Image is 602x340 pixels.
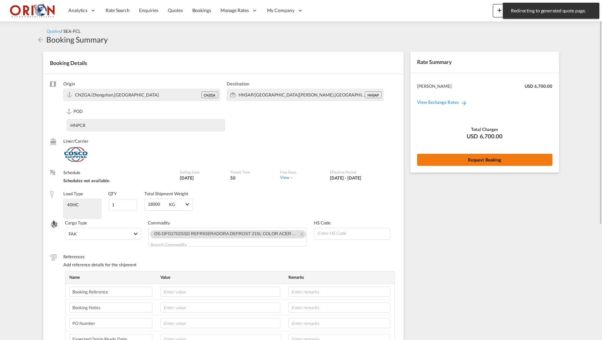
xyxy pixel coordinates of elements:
input: Qty [109,199,137,211]
md-icon: icon-arrow-right [461,99,467,106]
span: Bookings [192,7,211,13]
md-select: Select Cargo type: FAK [65,228,141,240]
span: New [495,7,521,13]
input: Enter remarks [288,302,390,313]
div: Total Shipment Weight [144,191,188,197]
span: 6,700.00 [480,132,503,140]
button: icon-plus 400-fgNewicon-chevron-down [493,4,523,17]
div: Booking Summary [46,34,108,45]
md-icon: /assets/icons/custom/liner-aaa8ad.svg [50,138,57,145]
input: Enter label [69,287,153,297]
div: 15 Aug 2025 [180,175,223,181]
div: Schedules not available. [63,178,174,184]
th: Value [156,271,284,284]
label: Liner/Carrier [63,138,190,144]
div: QTY [108,191,117,197]
md-chips-wrap: Chips container. Use arrow keys to select chips. [148,228,307,246]
label: Transit Time [230,169,273,175]
label: Schedule [63,169,174,176]
div: [PERSON_NAME] [417,83,452,89]
input: Enter remarks [288,318,390,328]
div: HNSAP [365,91,382,98]
button: Remove OS-DFG2702SSD REFRIGERADORA DEFROST 215L COLOR ACERO INOXIDABLE CON DISPENSADOR DE AGUA [296,230,306,237]
md-icon: icon-chevron-down [289,175,294,180]
th: Name [65,271,157,284]
div: 14 Aug 2025 - 31 Aug 2025 [330,175,361,181]
input: Load Type [64,200,101,210]
label: Destination [227,81,384,87]
th: Remarks [284,271,394,284]
span: Quotes [47,28,61,34]
div: Rate Summary [410,52,559,72]
label: Origin [63,81,220,87]
span: Redirecting to generated quote page. [509,7,593,14]
span: Quotes [168,7,183,13]
label: References [63,254,397,260]
div: USD 6,700.00 [525,83,552,89]
md-icon: icon-plus 400-fg [495,6,504,14]
div: HNPCR [67,122,85,128]
label: Effective Period [330,169,390,175]
input: Search Commodity [150,239,211,250]
input: Enter label [69,302,153,313]
input: Enter value [160,302,280,313]
div: COSCO [63,146,190,163]
span: Rate Search [106,7,130,13]
div: Total Charges [417,126,552,132]
div: KG [169,202,175,207]
div: USD [417,132,552,140]
span: Analytics [68,7,87,14]
span: My Company [267,7,294,14]
div: CNZGA [201,91,218,98]
div: Viewicon-chevron-down [280,175,294,181]
div: icon-arrow-left [37,34,46,45]
span: CNZGA/Zhongshan,Asia Pacific [75,92,159,97]
span: Manage Rates [220,7,249,14]
input: Enter label [69,318,153,328]
input: Weight [147,199,166,209]
md-icon: icon-arrow-left [37,36,45,44]
span: HNSAP/San Pedro Sula,Americas [239,92,379,97]
a: View Exchange Rates [410,93,474,112]
div: 50 [230,175,273,181]
span: Booking Details [50,60,87,66]
div: Load Type [63,191,83,197]
div: OS-DFG2702SSD REFRIGERADORA DEFROST 215L COLOR ACERO INOXIDABLE CON DISPENSADOR DE AGUA. Press de... [154,230,298,237]
iframe: Chat [5,305,28,330]
label: Cargo Type [65,220,141,226]
img: COSCO [63,146,88,163]
span: Enquiries [139,7,158,13]
button: Request Booking [417,154,552,166]
div: FAK [69,231,77,236]
span: OS-DFG2702SSD REFRIGERADORA DEFROST 215L COLOR ACERO INOXIDABLE CON DISPENSADOR DE AGUA [154,231,386,236]
div: Add reference details for the shipment [63,262,397,268]
input: Enter value [160,318,280,328]
label: POD [67,108,225,115]
input: Enter value [160,287,280,297]
label: HS Code [314,220,390,226]
label: Commodity [148,220,307,226]
span: / SEA-FCL [61,28,81,34]
img: 2c36fa60c4e911ed9fceb5e2556746cc.JPG [10,3,55,18]
label: Free Days [280,169,323,175]
input: Enter HS Code [317,228,390,238]
label: Sailing Date [180,169,223,175]
input: Enter remarks [288,287,390,297]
